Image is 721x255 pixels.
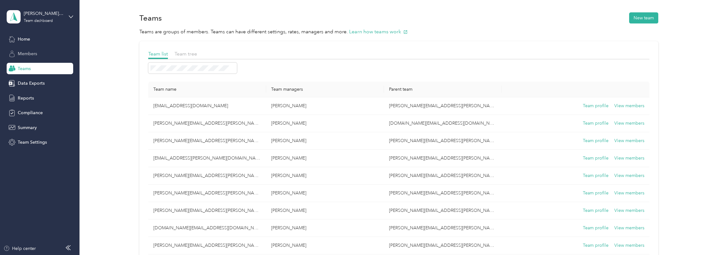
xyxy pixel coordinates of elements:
td: lewis.rauch@convergint.com [384,132,502,150]
td: lewis.rauch@convergint.com [148,167,266,185]
button: Team profile [583,155,609,162]
button: View members [614,225,644,232]
span: Compliance [18,109,43,116]
th: Team name [148,82,266,97]
h1: Teams [139,15,162,21]
button: View members [614,190,644,197]
button: New team [629,12,658,23]
button: Team profile [583,207,609,214]
td: nick.lane@convergint.com [148,97,266,115]
p: [PERSON_NAME] [271,102,379,109]
button: View members [614,155,644,162]
th: Parent team [384,82,502,97]
td: darin.parkison@convergint.com [148,202,266,219]
span: Home [18,36,30,43]
button: Team profile [583,225,609,232]
td: phil.campbell@convergint.com [148,150,266,167]
td: darin.parkison@convergint.com [384,167,502,185]
th: Team managers [266,82,384,97]
td: michael.gregory@convergint.com [148,115,266,132]
button: Team profile [583,172,609,179]
td: lewis.rauch@convergint.com [384,150,502,167]
button: Team profile [583,102,609,109]
td: jeremy.trupia@convergint.com [148,132,266,150]
div: Team dashboard [24,19,53,23]
button: View members [614,242,644,249]
span: Teams [18,65,31,72]
p: [PERSON_NAME] [271,172,379,179]
p: [PERSON_NAME] [271,242,379,249]
td: Michael.Crutchley@convergint.com [148,237,266,254]
td: lewis.rauch@convergint.com [384,237,502,254]
button: View members [614,102,644,109]
iframe: Everlance-gr Chat Button Frame [686,219,721,255]
p: [PERSON_NAME] [271,155,379,162]
p: [PERSON_NAME] [271,120,379,127]
p: [PERSON_NAME] [271,190,379,197]
p: [PERSON_NAME] [271,137,379,144]
td: max.norton@convergint.com [384,115,502,132]
span: Team tree [175,51,197,57]
div: [PERSON_NAME][EMAIL_ADDRESS][PERSON_NAME][DOMAIN_NAME] [24,10,63,17]
td: darin.parkison@convergint.com [384,97,502,115]
button: View members [614,172,644,179]
p: [PERSON_NAME] [271,225,379,232]
p: [PERSON_NAME] [271,207,379,214]
td: darin.parkison@convergint.com [384,185,502,202]
button: Team profile [583,120,609,127]
button: Team profile [583,137,609,144]
td: max.norton@convergint.com [148,219,266,237]
span: Team list [148,51,168,57]
button: Learn how teams work [349,28,408,36]
span: Reports [18,95,34,101]
p: Teams are groups of members. Teams can have different settings, rates, managers and more. [139,28,658,36]
span: Summary [18,124,37,131]
button: View members [614,120,644,127]
span: Data Exports [18,80,45,87]
button: Team profile [583,242,609,249]
button: Help center [3,245,36,252]
td: dawn.mello@convergint.com [148,185,266,202]
button: View members [614,207,644,214]
button: Team profile [583,190,609,197]
td: darin.parkison@convergint.com [384,219,502,237]
span: Members [18,50,37,57]
td: jeff.holland@convergint.com [384,202,502,219]
span: Team Settings [18,139,47,146]
button: View members [614,137,644,144]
